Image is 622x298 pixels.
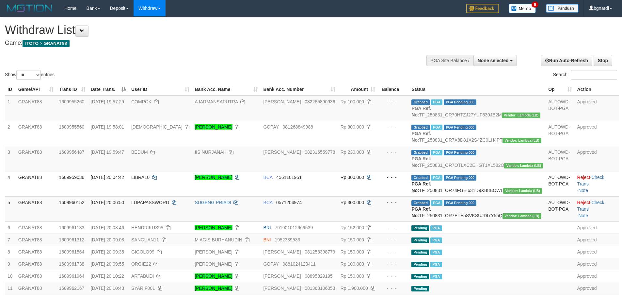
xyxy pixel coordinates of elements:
[411,274,429,279] span: Pending
[91,225,124,230] span: [DATE] 20:08:46
[56,83,88,96] th: Trans ID: activate to sort column ascending
[532,2,538,8] span: 6
[411,150,430,155] span: Grabbed
[473,55,517,66] button: None selected
[16,171,56,196] td: GRANAT88
[341,149,364,155] span: Rp 230.000
[430,250,442,255] span: Marked by bgnabdullah
[380,124,406,130] div: - - -
[579,188,588,193] a: Note
[5,234,16,246] td: 7
[577,175,590,180] a: Reject
[263,225,271,230] span: BRI
[380,273,406,279] div: - - -
[411,286,429,291] span: Pending
[575,171,619,196] td: · ·
[341,175,364,180] span: Rp 300.000
[263,261,279,267] span: GOPAY
[195,200,231,205] a: SUGENG PRIADI
[575,121,619,146] td: Approved
[575,221,619,234] td: Approved
[91,261,124,267] span: [DATE] 20:09:55
[131,249,154,254] span: GIGOLO99
[504,163,543,168] span: Vendor URL: https://dashboard.q2checkout.com/secure
[478,58,509,63] span: None selected
[263,200,272,205] span: BCA
[426,55,473,66] div: PGA Site Balance /
[430,225,442,231] span: Marked by bgndara
[546,196,574,221] td: AUTOWD-BOT-PGA
[16,270,56,282] td: GRANAT88
[91,200,124,205] span: [DATE] 20:06:50
[5,221,16,234] td: 6
[575,96,619,121] td: Approved
[263,237,271,242] span: BNI
[276,200,302,205] span: Copy 0571204974 to clipboard
[131,200,169,205] span: LUPAPASSWORD
[577,200,604,212] a: Check Trans
[263,99,301,104] span: [PERSON_NAME]
[263,175,272,180] span: BCA
[5,196,16,221] td: 5
[409,171,546,196] td: TF_250831_OR74FGEI631D9XB8BQWL
[341,225,364,230] span: Rp 152.000
[283,261,316,267] span: Copy 0881024123411 to clipboard
[378,83,409,96] th: Balance
[91,149,124,155] span: [DATE] 19:59:47
[380,249,406,255] div: - - -
[409,196,546,221] td: TF_250831_OR7ETE5SVKSUJDI7Y55Q
[577,175,604,186] a: Check Trans
[16,258,56,270] td: GRANAT88
[263,249,301,254] span: [PERSON_NAME]
[305,149,335,155] span: Copy 082316559778 to clipboard
[380,199,406,206] div: - - -
[409,146,546,171] td: TF_250831_OR7OTLXC2EHGT1XL582O
[380,224,406,231] div: - - -
[59,149,84,155] span: 1609956487
[411,200,430,206] span: Grabbed
[341,286,368,291] span: Rp 1.900.000
[16,246,56,258] td: GRANAT88
[195,237,242,242] a: M AGIS BURHANUDIN
[411,175,430,181] span: Grabbed
[59,99,84,104] span: 1609955260
[575,146,619,171] td: Approved
[553,70,617,80] label: Search:
[546,96,574,121] td: AUTOWD-BOT-PGA
[546,4,579,13] img: panduan.png
[411,125,430,130] span: Grabbed
[131,286,155,291] span: SYARIF001
[431,99,442,105] span: Marked by bgnrattana
[131,261,151,267] span: ORGIE22
[409,96,546,121] td: TF_250831_OR70HTZJ27YUF630JB2M
[575,196,619,221] td: · ·
[16,70,41,80] select: Showentries
[430,237,442,243] span: Marked by bgndara
[5,83,16,96] th: ID
[305,249,335,254] span: Copy 081258398779 to clipboard
[341,200,364,205] span: Rp 300.000
[341,237,364,242] span: Rp 150.000
[195,175,232,180] a: [PERSON_NAME]
[5,171,16,196] td: 4
[261,83,338,96] th: Bank Acc. Number: activate to sort column ascending
[341,99,364,104] span: Rp 100.000
[16,83,56,96] th: Game/API: activate to sort column ascending
[546,146,574,171] td: AUTOWD-BOT-PGA
[409,121,546,146] td: TF_250831_OR7X8D81X2S4ZC0LH4PT
[575,83,619,96] th: Action
[16,146,56,171] td: GRANAT88
[5,3,55,13] img: MOTION_logo.png
[5,24,408,37] h1: Withdraw List
[575,234,619,246] td: Approved
[131,124,183,130] span: [DEMOGRAPHIC_DATA]
[59,261,84,267] span: 1609961738
[16,234,56,246] td: GRANAT88
[305,286,335,291] span: Copy 081368106053 to clipboard
[59,200,84,205] span: 1609960152
[59,237,84,242] span: 1609961312
[5,246,16,258] td: 8
[509,4,536,13] img: Button%20Memo.svg
[431,175,442,181] span: Marked by bgndara
[91,273,124,279] span: [DATE] 20:10:22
